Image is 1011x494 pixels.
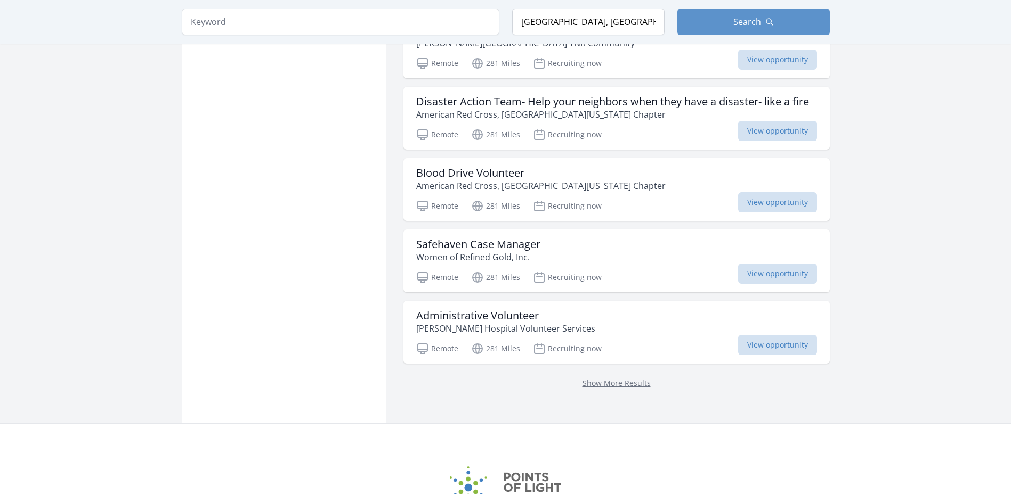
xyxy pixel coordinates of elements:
p: Recruiting now [533,200,602,212]
h3: Safehaven Case Manager [416,238,540,251]
p: Recruiting now [533,128,602,141]
p: Remote [416,271,458,284]
a: Show More Results [583,378,651,388]
span: View opportunity [738,264,817,284]
p: 281 Miles [471,128,520,141]
p: Recruiting now [533,342,602,355]
p: American Red Cross, [GEOGRAPHIC_DATA][US_STATE] Chapter [416,179,666,192]
a: Blood Drive Volunteer American Red Cross, [GEOGRAPHIC_DATA][US_STATE] Chapter Remote 281 Miles Re... [403,158,830,221]
span: View opportunity [738,50,817,70]
p: American Red Cross, [GEOGRAPHIC_DATA][US_STATE] Chapter [416,108,809,121]
a: Trap-Neuter-Return [PERSON_NAME][GEOGRAPHIC_DATA] TNR Community Remote 281 Miles Recruiting now V... [403,15,830,78]
h3: Administrative Volunteer [416,309,595,322]
p: 281 Miles [471,57,520,70]
input: Keyword [182,9,499,35]
a: Administrative Volunteer [PERSON_NAME] Hospital Volunteer Services Remote 281 Miles Recruiting no... [403,301,830,364]
p: Remote [416,128,458,141]
h3: Disaster Action Team- Help your neighbors when they have a disaster- like a fire [416,95,809,108]
p: 281 Miles [471,342,520,355]
a: Disaster Action Team- Help your neighbors when they have a disaster- like a fire American Red Cro... [403,87,830,150]
input: Location [512,9,665,35]
p: Remote [416,342,458,355]
p: Recruiting now [533,57,602,70]
p: Remote [416,200,458,212]
p: Women of Refined Gold, Inc. [416,251,540,264]
p: Recruiting now [533,271,602,284]
span: View opportunity [738,121,817,141]
span: View opportunity [738,335,817,355]
p: 281 Miles [471,271,520,284]
p: 281 Miles [471,200,520,212]
a: Safehaven Case Manager Women of Refined Gold, Inc. Remote 281 Miles Recruiting now View opportunity [403,229,830,292]
h3: Blood Drive Volunteer [416,167,666,179]
span: Search [733,15,761,28]
p: [PERSON_NAME] Hospital Volunteer Services [416,322,595,335]
span: View opportunity [738,192,817,212]
p: Remote [416,57,458,70]
button: Search [677,9,830,35]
